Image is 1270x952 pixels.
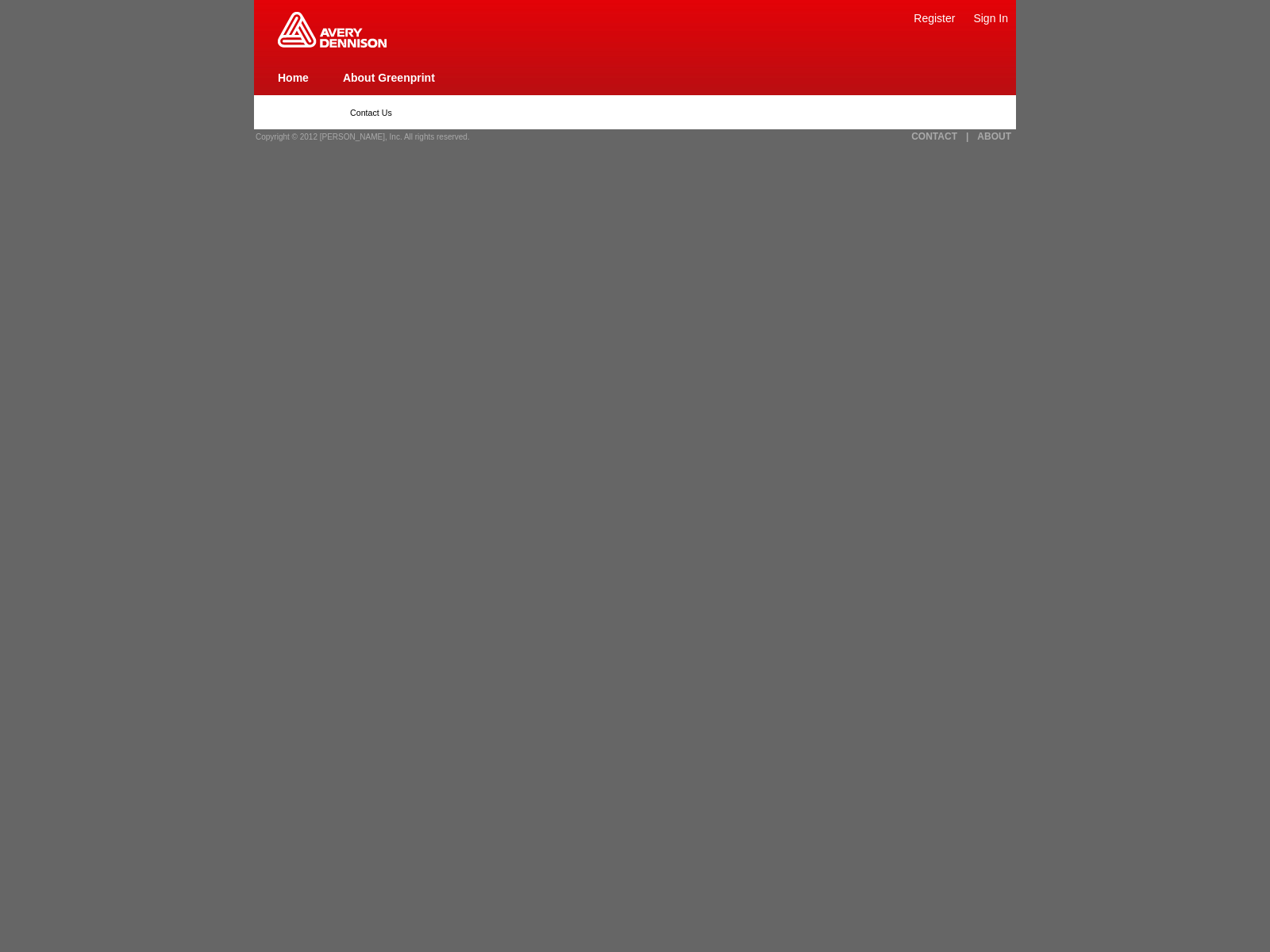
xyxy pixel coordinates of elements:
a: CONTACT [911,131,957,142]
a: Register [914,12,955,25]
a: ABOUT [977,131,1011,142]
p: Contact Us [350,108,920,117]
a: About Greenprint [343,71,435,84]
a: | [966,131,968,142]
a: Greenprint [278,40,387,49]
span: Copyright © 2012 [PERSON_NAME], Inc. All rights reserved. [256,132,470,141]
a: Home [278,71,309,84]
a: Sign In [973,12,1008,25]
img: Home [278,12,387,48]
